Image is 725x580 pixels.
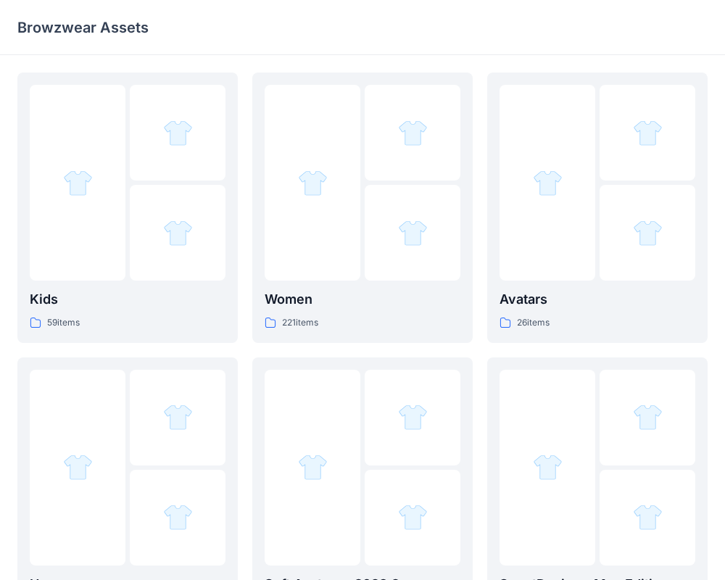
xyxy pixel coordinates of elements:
[298,168,328,198] img: folder 1
[633,502,663,532] img: folder 3
[17,72,238,343] a: folder 1folder 2folder 3Kids59items
[633,402,663,432] img: folder 2
[265,289,460,310] p: Women
[163,218,193,248] img: folder 3
[17,17,149,38] p: Browzwear Assets
[633,218,663,248] img: folder 3
[163,402,193,432] img: folder 2
[163,502,193,532] img: folder 3
[398,402,428,432] img: folder 2
[398,502,428,532] img: folder 3
[63,452,93,482] img: folder 1
[500,289,695,310] p: Avatars
[252,72,473,343] a: folder 1folder 2folder 3Women221items
[282,315,318,331] p: 221 items
[517,315,550,331] p: 26 items
[298,452,328,482] img: folder 1
[163,118,193,148] img: folder 2
[533,452,563,482] img: folder 1
[633,118,663,148] img: folder 2
[398,118,428,148] img: folder 2
[398,218,428,248] img: folder 3
[30,289,225,310] p: Kids
[487,72,708,343] a: folder 1folder 2folder 3Avatars26items
[63,168,93,198] img: folder 1
[533,168,563,198] img: folder 1
[47,315,80,331] p: 59 items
